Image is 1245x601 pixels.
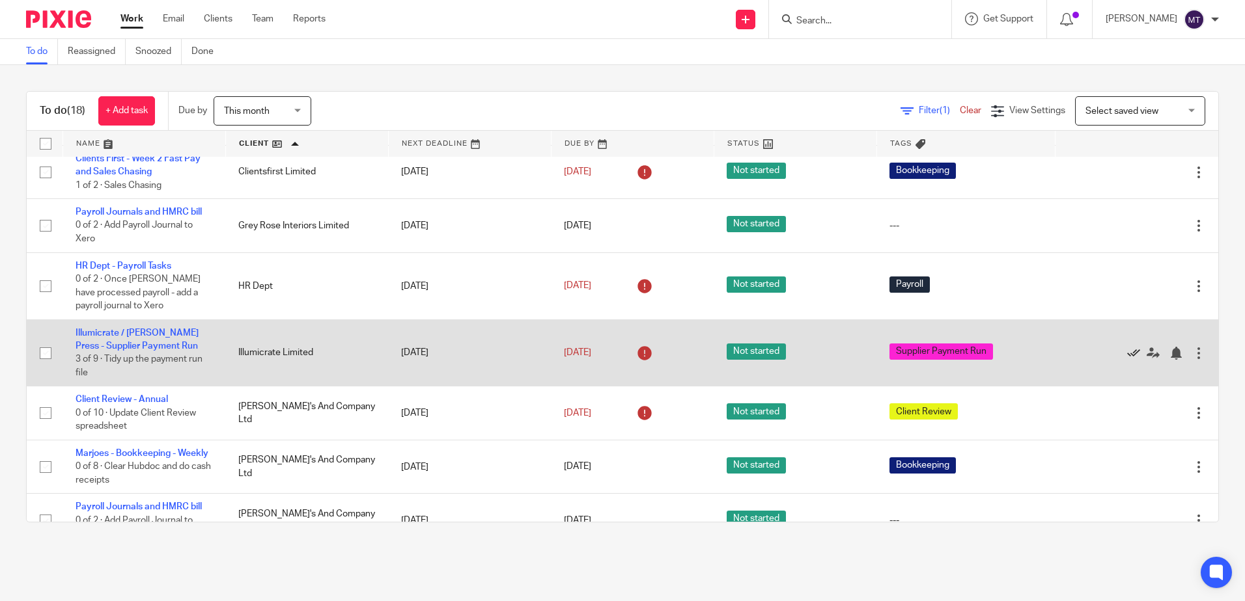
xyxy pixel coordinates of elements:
td: HR Dept [225,252,388,319]
span: [DATE] [564,408,591,418]
a: Work [120,12,143,25]
td: [DATE] [388,494,551,547]
td: [DATE] [388,386,551,440]
a: Marjoes - Bookkeeping - Weekly [76,449,208,458]
span: Bookkeeping [889,457,956,474]
td: Illumicrate Limited [225,319,388,386]
a: Reports [293,12,326,25]
span: Not started [727,457,786,474]
td: [DATE] [388,199,551,252]
p: Due by [178,104,207,117]
span: Not started [727,216,786,232]
span: Not started [727,163,786,179]
span: [DATE] [564,462,591,472]
td: [DATE] [388,252,551,319]
span: 1 of 2 · Sales Chasing [76,181,161,190]
h1: To do [40,104,85,118]
span: Get Support [983,14,1033,23]
div: --- [889,219,1042,232]
span: Not started [727,403,786,420]
span: (18) [67,105,85,116]
span: Filter [919,106,960,115]
img: Pixie [26,10,91,28]
span: 0 of 10 · Update Client Review spreadsheet [76,408,196,431]
span: 0 of 2 · Once [PERSON_NAME] have processed payroll - add a payroll journal to Xero [76,274,201,310]
td: [DATE] [388,145,551,198]
div: --- [889,514,1042,527]
span: View Settings [1009,106,1065,115]
span: Bookkeeping [889,163,956,179]
span: Payroll [889,276,930,293]
a: Reassigned [68,39,126,64]
a: Illumicrate / [PERSON_NAME] Press - Supplier Payment Run [76,328,199,351]
a: Clear [960,106,981,115]
span: 3 of 9 · Tidy up the payment run file [76,355,203,378]
td: [PERSON_NAME]'s And Company Ltd [225,494,388,547]
a: Team [252,12,273,25]
a: Snoozed [135,39,182,64]
a: Mark as done [1127,346,1147,359]
span: Not started [727,343,786,360]
td: [DATE] [388,319,551,386]
span: 0 of 2 · Add Payroll Journal to Xero [76,516,193,539]
td: Grey Rose Interiors Limited [225,199,388,252]
span: Not started [727,511,786,527]
a: HR Dept - Payroll Tasks [76,261,171,271]
span: 0 of 2 · Add Payroll Journal to Xero [76,221,193,244]
input: Search [795,16,912,27]
a: Client Review - Annual [76,395,168,404]
img: svg%3E [1184,9,1205,30]
td: [PERSON_NAME]'s And Company Ltd [225,386,388,440]
span: [DATE] [564,167,591,176]
a: Clients [204,12,232,25]
a: + Add task [98,96,155,126]
td: Clientsfirst Limited [225,145,388,198]
span: Tags [890,140,912,147]
span: This month [224,107,270,116]
a: Payroll Journals and HMRC bill [76,207,202,217]
span: Not started [727,276,786,293]
span: Supplier Payment Run [889,343,993,360]
span: 0 of 8 · Clear Hubdoc and do cash receipts [76,462,211,485]
span: Client Review [889,403,958,420]
p: [PERSON_NAME] [1106,12,1177,25]
td: [DATE] [388,440,551,493]
span: [DATE] [564,516,591,525]
span: Select saved view [1085,107,1158,116]
a: To do [26,39,58,64]
span: (1) [940,106,950,115]
span: [DATE] [564,281,591,290]
span: [DATE] [564,221,591,230]
a: Email [163,12,184,25]
a: Payroll Journals and HMRC bill [76,502,202,511]
td: [PERSON_NAME]'s And Company Ltd [225,440,388,493]
a: Done [191,39,223,64]
span: [DATE] [564,348,591,357]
